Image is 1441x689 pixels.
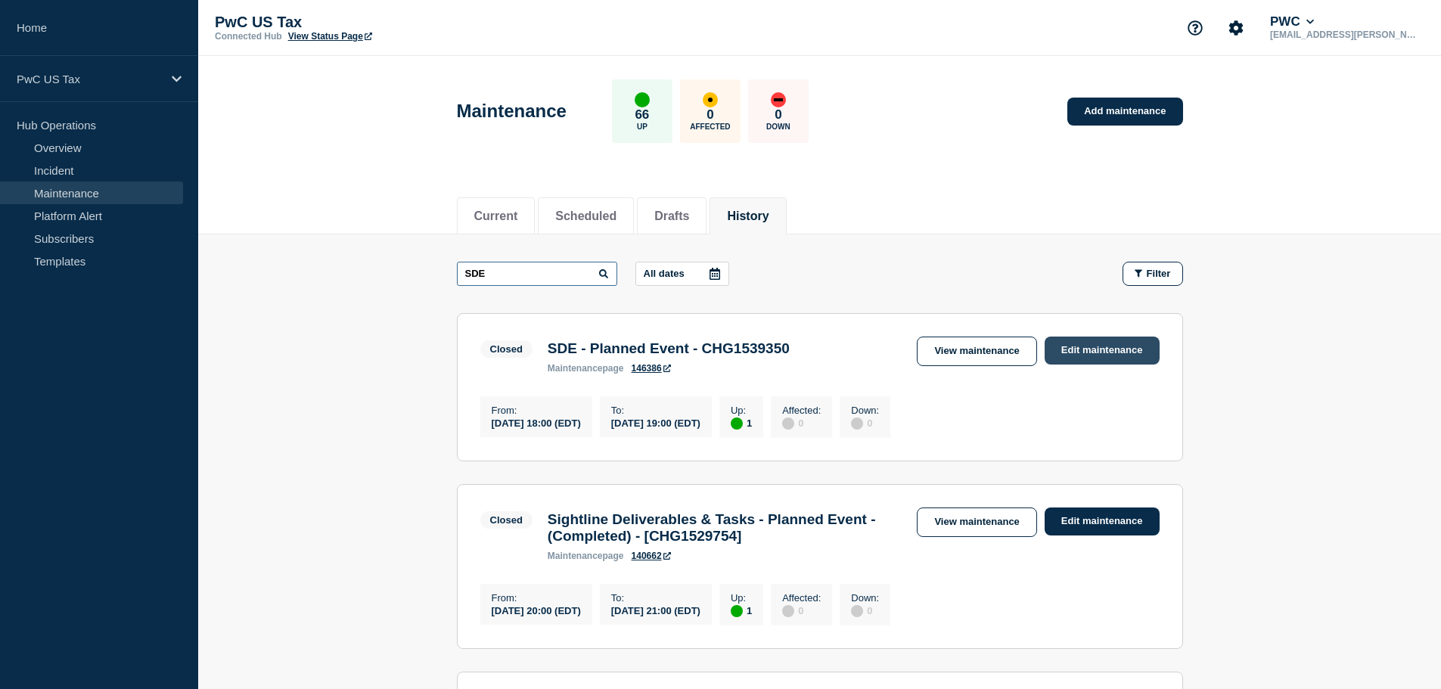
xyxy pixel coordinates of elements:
button: Filter [1123,262,1183,286]
p: Connected Hub [215,31,282,42]
p: To : [611,592,700,604]
div: 1 [731,604,752,617]
div: up [731,605,743,617]
div: [DATE] 19:00 (EDT) [611,416,700,429]
p: page [548,551,624,561]
div: Closed [490,343,523,355]
button: PWC [1267,14,1317,29]
div: 0 [782,416,821,430]
button: All dates [635,262,729,286]
div: down [771,92,786,107]
a: Edit maintenance [1045,507,1160,535]
p: [EMAIL_ADDRESS][PERSON_NAME][DOMAIN_NAME] [1267,29,1424,40]
p: To : [611,405,700,416]
h3: Sightline Deliverables & Tasks - Planned Event - (Completed) - [CHG1529754] [548,511,902,545]
p: All dates [644,268,685,279]
p: Down : [851,405,879,416]
div: up [635,92,650,107]
p: Down : [851,592,879,604]
p: From : [492,592,581,604]
button: Drafts [654,209,689,223]
button: Scheduled [555,209,616,223]
div: [DATE] 20:00 (EDT) [492,604,581,616]
button: History [727,209,769,223]
span: maintenance [548,363,603,374]
h3: SDE - Planned Event - CHG1539350 [548,340,790,357]
a: View maintenance [917,337,1036,366]
span: Filter [1147,268,1171,279]
p: Affected [690,123,730,131]
a: 140662 [632,551,671,561]
button: Support [1179,12,1211,44]
div: [DATE] 21:00 (EDT) [611,604,700,616]
p: Down [766,123,790,131]
p: Affected : [782,405,821,416]
a: View Status Page [288,31,372,42]
p: Up [637,123,648,131]
a: 146386 [632,363,671,374]
div: [DATE] 18:00 (EDT) [492,416,581,429]
p: page [548,363,624,374]
div: up [731,417,743,430]
div: affected [703,92,718,107]
div: disabled [851,417,863,430]
p: Up : [731,592,752,604]
h1: Maintenance [457,101,567,122]
input: Search maintenances [457,262,617,286]
p: 0 [707,107,713,123]
p: From : [492,405,581,416]
button: Account settings [1220,12,1252,44]
div: disabled [851,605,863,617]
div: 0 [851,604,879,617]
div: 0 [851,416,879,430]
a: Edit maintenance [1045,337,1160,365]
div: disabled [782,417,794,430]
button: Current [474,209,518,223]
div: Closed [490,514,523,526]
a: Add maintenance [1067,98,1182,126]
p: PwC US Tax [17,73,162,85]
div: disabled [782,605,794,617]
p: Affected : [782,592,821,604]
p: 0 [775,107,781,123]
p: Up : [731,405,752,416]
div: 0 [782,604,821,617]
a: View maintenance [917,507,1036,537]
div: 1 [731,416,752,430]
p: PwC US Tax [215,14,517,31]
span: maintenance [548,551,603,561]
p: 66 [635,107,649,123]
